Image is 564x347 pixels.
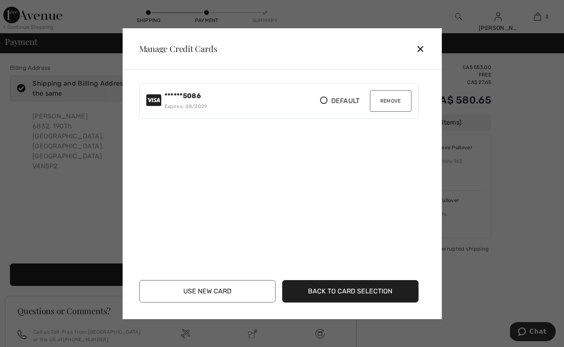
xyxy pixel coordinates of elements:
span: Expires: 08/2029 [165,103,207,109]
span: Default [320,96,360,106]
button: Remove [370,90,411,112]
div: ✕ [416,40,431,57]
div: Manage Credit Cards [133,44,217,53]
button: Use New Card [139,280,276,303]
button: Back to Card Selection [282,280,419,303]
span: Chat [20,6,37,13]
